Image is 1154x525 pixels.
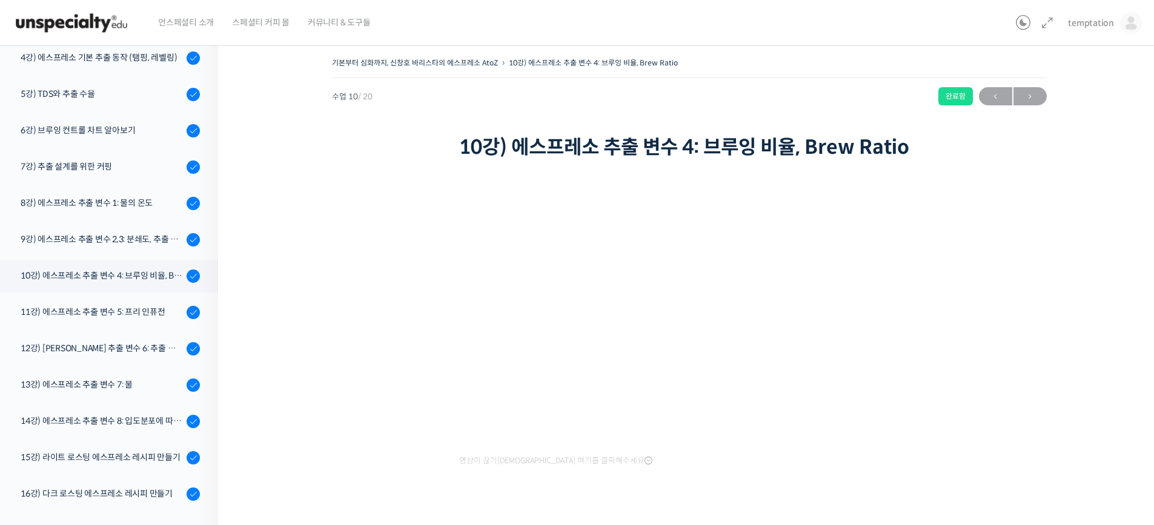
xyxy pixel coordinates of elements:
[979,87,1012,105] a: ←이전
[21,196,183,210] div: 8강) 에스프레소 추출 변수 1: 물의 온도
[21,51,183,64] div: 4강) 에스프레소 기본 추출 동작 (탬핑, 레벨링)
[21,233,183,246] div: 9강) 에스프레소 추출 변수 2,3: 분쇄도, 추출 시간
[509,58,678,67] a: 10강) 에스프레소 추출 변수 4: 브루잉 비율, Brew Ratio
[979,88,1012,105] span: ←
[21,487,183,500] div: 16강) 다크 로스팅 에스프레소 레시피 만들기
[21,124,183,137] div: 6강) 브루잉 컨트롤 차트 알아보기
[459,456,652,466] span: 영상이 끊기[DEMOGRAPHIC_DATA] 여기를 클릭해주세요
[1013,88,1047,105] span: →
[187,402,202,412] span: 설정
[21,269,183,282] div: 10강) 에스프레소 추출 변수 4: 브루잉 비율, Brew Ratio
[459,136,920,159] h1: 10강) 에스프레소 추출 변수 4: 브루잉 비율, Brew Ratio
[80,384,156,414] a: 대화
[332,58,498,67] a: 기본부터 심화까지, 신창호 바리스타의 에스프레소 AtoZ
[938,87,973,105] div: 완료함
[21,451,183,464] div: 15강) 라이트 로스팅 에스프레소 레시피 만들기
[38,402,45,412] span: 홈
[358,91,373,102] span: / 20
[332,93,373,101] span: 수업 10
[4,384,80,414] a: 홈
[1068,18,1114,28] span: temptation
[21,87,183,101] div: 5강) TDS와 추출 수율
[21,414,183,428] div: 14강) 에스프레소 추출 변수 8: 입도분포에 따른 향미 변화
[156,384,233,414] a: 설정
[111,403,125,412] span: 대화
[21,378,183,391] div: 13강) 에스프레소 추출 변수 7: 물
[1013,87,1047,105] a: 다음→
[21,342,183,355] div: 12강) [PERSON_NAME] 추출 변수 6: 추출 압력
[21,160,183,173] div: 7강) 추출 설계를 위한 커핑
[21,305,183,319] div: 11강) 에스프레소 추출 변수 5: 프리 인퓨전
